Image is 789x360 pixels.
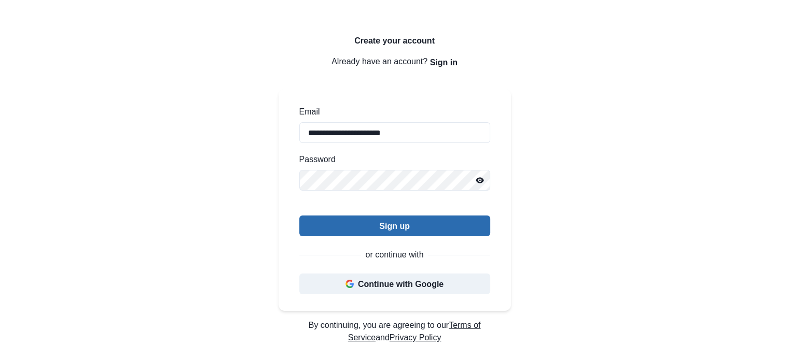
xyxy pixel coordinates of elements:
button: Sign in [430,52,458,73]
button: Sign up [299,215,490,236]
label: Email [299,106,484,118]
p: Already have an account? [279,52,511,73]
label: Password [299,153,484,166]
button: Reveal password [469,170,490,191]
h2: Create your account [279,36,511,46]
button: Continue with Google [299,273,490,294]
p: By continuing, you are agreeing to our and [279,319,511,344]
p: or continue with [365,249,423,261]
a: Privacy Policy [390,333,441,342]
